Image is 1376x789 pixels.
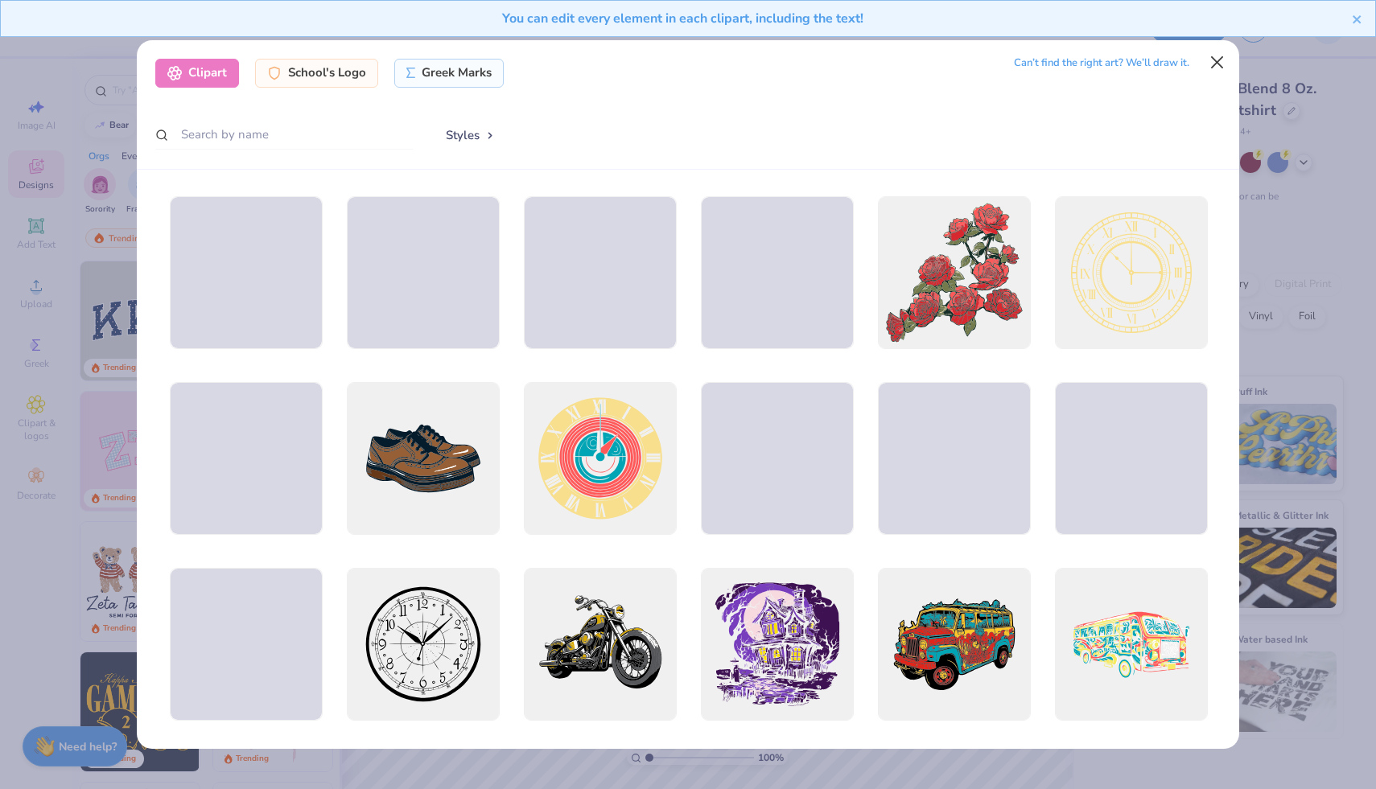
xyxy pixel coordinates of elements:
div: Can’t find the right art? We’ll draw it. [1014,49,1189,77]
div: Greek Marks [394,59,505,88]
div: You can edit every element in each clipart, including the text! [13,9,1352,28]
button: Close [1202,47,1233,78]
button: Styles [429,120,513,150]
input: Search by name [155,120,413,150]
div: Clipart [155,59,239,88]
button: close [1352,9,1363,28]
div: School's Logo [255,59,378,88]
